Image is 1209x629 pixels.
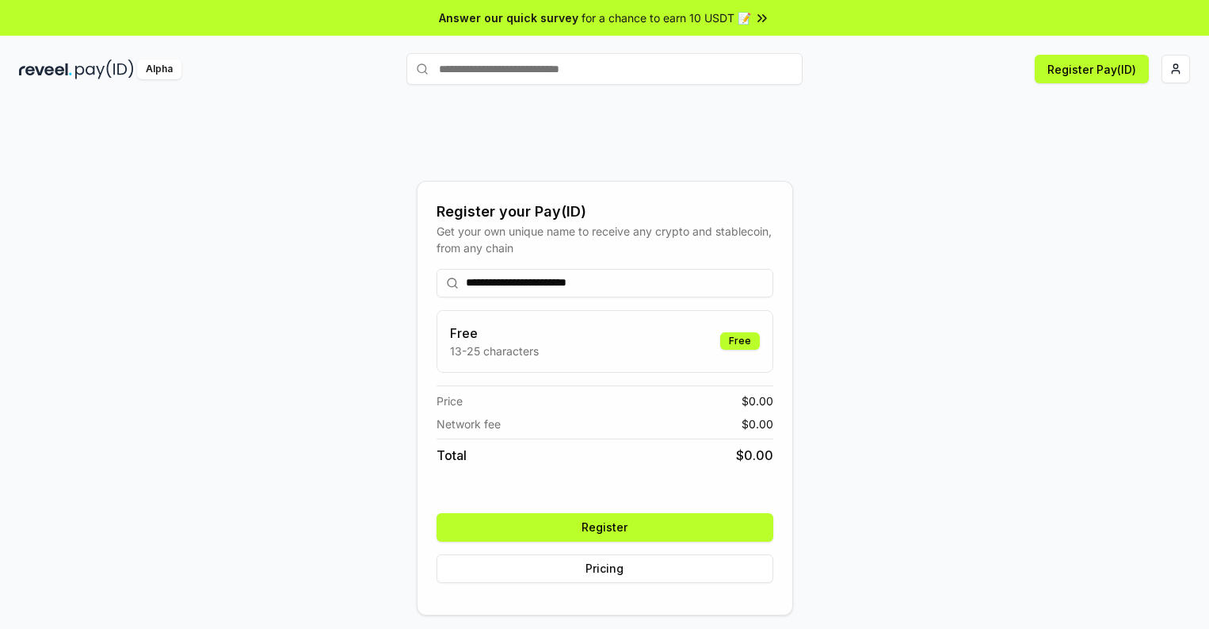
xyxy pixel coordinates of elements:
[437,416,501,432] span: Network fee
[75,59,134,79] img: pay_id
[720,332,760,350] div: Free
[582,10,751,26] span: for a chance to earn 10 USDT 📝
[742,416,773,432] span: $ 0.00
[437,223,773,256] div: Get your own unique name to receive any crypto and stablecoin, from any chain
[450,324,539,343] h3: Free
[437,393,463,409] span: Price
[439,10,578,26] span: Answer our quick survey
[437,554,773,583] button: Pricing
[437,201,773,223] div: Register your Pay(ID)
[1035,55,1149,83] button: Register Pay(ID)
[437,446,467,465] span: Total
[736,446,773,465] span: $ 0.00
[450,343,539,359] p: 13-25 characters
[742,393,773,409] span: $ 0.00
[137,59,181,79] div: Alpha
[19,59,72,79] img: reveel_dark
[437,513,773,542] button: Register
